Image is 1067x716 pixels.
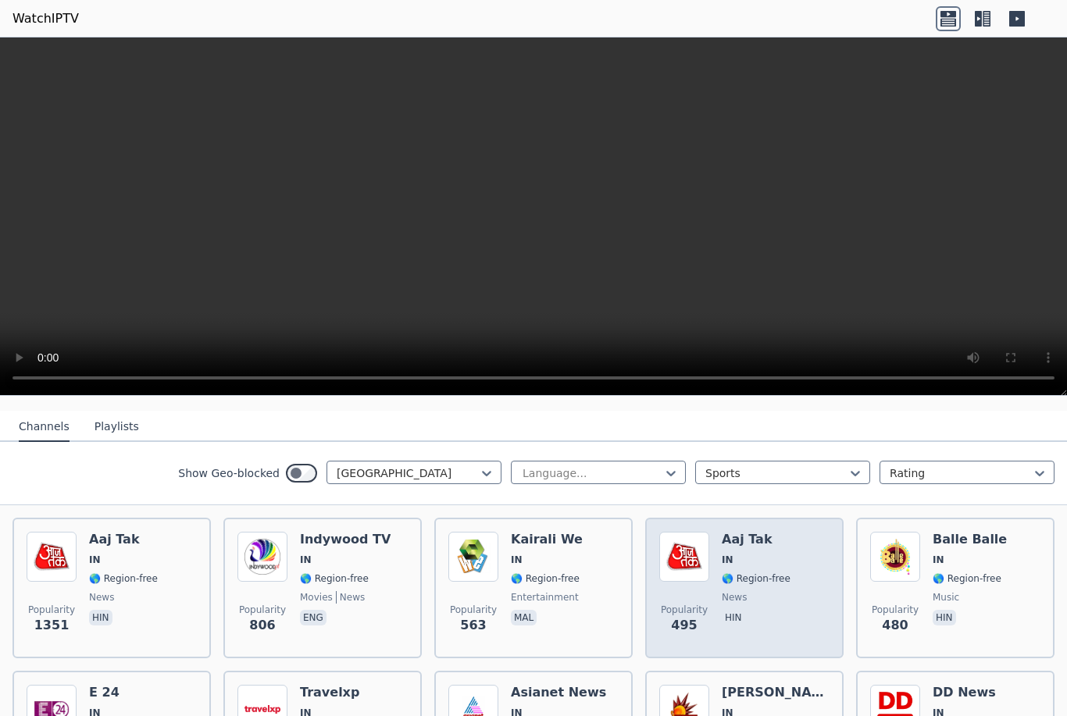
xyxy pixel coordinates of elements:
span: entertainment [511,591,579,604]
img: Aaj Tak [27,532,77,582]
h6: Balle Balle [933,532,1007,547]
span: 1351 [34,616,70,635]
h6: [PERSON_NAME] [722,685,830,700]
h6: DD News [933,685,1004,700]
p: eng [300,610,327,625]
img: Aaj Tak [659,532,709,582]
h6: Aaj Tak [89,532,158,547]
span: 806 [249,616,275,635]
span: IN [933,554,944,566]
span: 🌎 Region-free [511,572,580,585]
img: Indywood TV [237,532,287,582]
span: Popularity [239,604,286,616]
span: news [722,591,747,604]
a: WatchIPTV [12,9,79,28]
p: hin [933,610,956,625]
button: Playlists [95,412,139,442]
span: 🌎 Region-free [722,572,790,585]
span: IN [89,554,101,566]
img: Balle Balle [870,532,920,582]
h6: E 24 [89,685,158,700]
span: music [933,591,959,604]
h6: Indywood TV [300,532,391,547]
h6: Aaj Tak [722,532,790,547]
span: IN [300,554,312,566]
button: Channels [19,412,70,442]
span: Popularity [661,604,708,616]
h6: Travelxp [300,685,369,700]
img: Kairali We [448,532,498,582]
span: movies [300,591,333,604]
span: news [89,591,114,604]
span: Popularity [450,604,497,616]
h6: Asianet News [511,685,606,700]
p: hin [89,610,112,625]
span: news [336,591,365,604]
span: Popularity [28,604,75,616]
span: 480 [882,616,908,635]
h6: Kairali We [511,532,583,547]
p: hin [722,610,745,625]
span: Popularity [872,604,919,616]
label: Show Geo-blocked [178,465,280,481]
span: 🌎 Region-free [89,572,158,585]
p: mal [511,610,537,625]
span: 563 [460,616,486,635]
span: 🌎 Region-free [300,572,369,585]
span: IN [722,554,733,566]
span: 495 [671,616,697,635]
span: IN [511,554,523,566]
span: 🌎 Region-free [933,572,1001,585]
